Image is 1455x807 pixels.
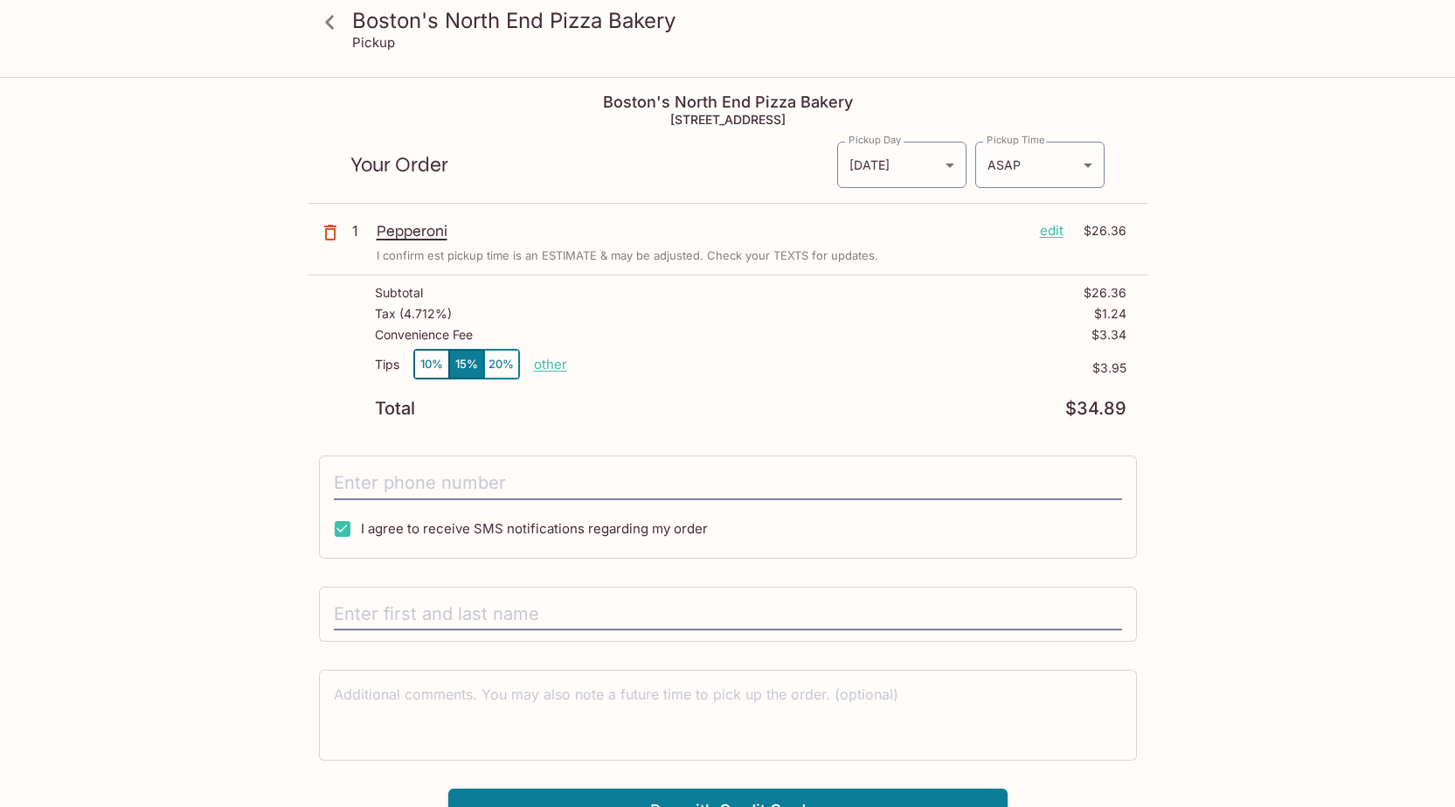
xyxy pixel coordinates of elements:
p: Total [375,400,415,417]
p: $3.34 [1091,328,1126,342]
h3: Boston's North End Pizza Bakery [352,7,1133,34]
p: Tax ( 4.712% ) [375,307,452,321]
button: other [534,356,567,372]
span: I agree to receive SMS notifications regarding my order [361,520,708,537]
p: Your Order [350,157,836,173]
p: edit [1040,221,1064,240]
div: ASAP [975,142,1105,188]
p: $34.89 [1065,400,1126,417]
button: 10% [414,350,449,379]
button: 15% [449,350,484,379]
label: Pickup Time [987,133,1045,147]
p: $26.36 [1074,221,1126,240]
div: [DATE] [837,142,967,188]
p: $1.24 [1094,307,1126,321]
p: 1 [352,221,370,240]
p: I confirm est pickup time is an ESTIMATE & may be adjusted. Check your TEXTS for updates. [377,247,878,264]
button: 20% [484,350,519,379]
label: Pickup Day [849,133,901,147]
h4: Boston's North End Pizza Bakery [308,93,1147,112]
p: Convenience Fee [375,328,473,342]
p: Tips [375,358,399,372]
p: Subtotal [375,286,423,300]
p: Pepperoni [377,221,1026,240]
h5: [STREET_ADDRESS] [308,112,1147,127]
input: Enter phone number [334,467,1122,500]
p: $3.95 [567,361,1126,375]
input: Enter first and last name [334,598,1122,631]
p: Pickup [352,34,395,51]
p: $26.36 [1084,286,1126,300]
